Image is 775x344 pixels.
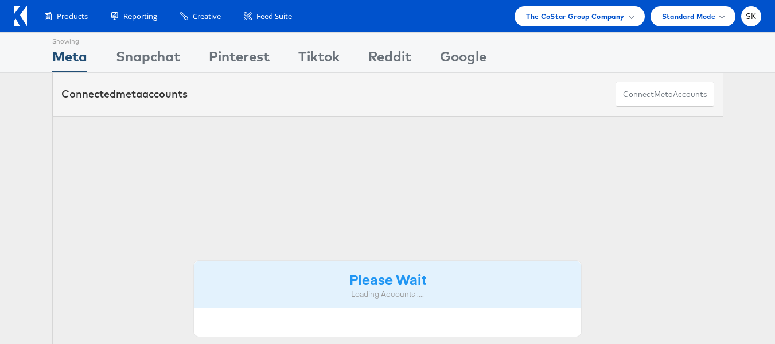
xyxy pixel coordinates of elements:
[662,10,715,22] span: Standard Mode
[746,13,757,20] span: SK
[52,47,87,72] div: Meta
[368,47,411,72] div: Reddit
[193,11,221,22] span: Creative
[116,47,180,72] div: Snapchat
[349,269,426,288] strong: Please Wait
[52,33,87,47] div: Showing
[616,82,714,107] button: ConnectmetaAccounts
[256,11,292,22] span: Feed Suite
[526,10,624,22] span: The CoStar Group Company
[61,87,188,102] div: Connected accounts
[298,47,340,72] div: Tiktok
[654,89,673,100] span: meta
[202,289,573,300] div: Loading Accounts ....
[209,47,270,72] div: Pinterest
[123,11,157,22] span: Reporting
[116,87,142,101] span: meta
[57,11,88,22] span: Products
[440,47,486,72] div: Google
